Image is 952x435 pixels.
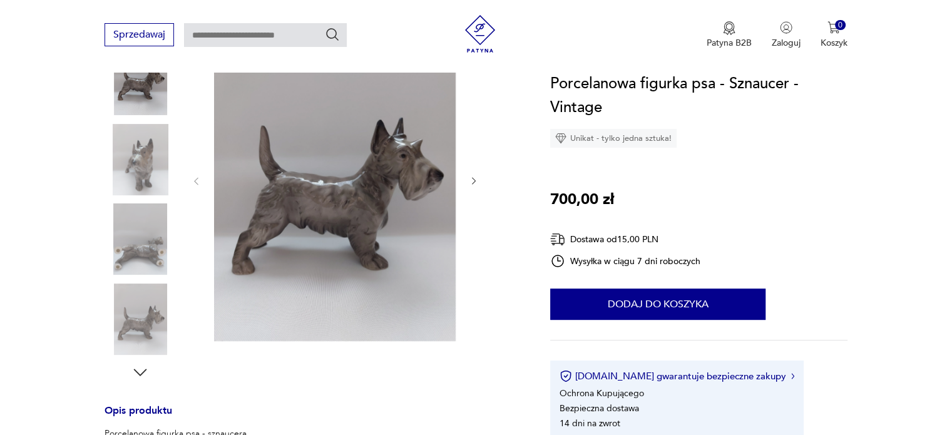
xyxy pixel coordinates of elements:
[560,370,794,382] button: [DOMAIN_NAME] gwarantuje bezpieczne zakupy
[461,15,499,53] img: Patyna - sklep z meblami i dekoracjami vintage
[707,37,752,49] p: Patyna B2B
[550,129,677,148] div: Unikat - tylko jedna sztuka!
[105,44,176,115] img: Zdjęcie produktu Porcelanowa figurka psa - Sznaucer - Vintage
[105,203,176,275] img: Zdjęcie produktu Porcelanowa figurka psa - Sznaucer - Vintage
[214,19,456,341] img: Zdjęcie produktu Porcelanowa figurka psa - Sznaucer - Vintage
[105,23,174,46] button: Sprzedawaj
[835,20,846,31] div: 0
[560,402,639,414] li: Bezpieczna dostawa
[780,21,792,34] img: Ikonka użytkownika
[821,37,847,49] p: Koszyk
[827,21,840,34] img: Ikona koszyka
[550,72,847,120] h1: Porcelanowa figurka psa - Sznaucer - Vintage
[550,188,614,212] p: 700,00 zł
[325,27,340,42] button: Szukaj
[791,373,795,379] img: Ikona strzałki w prawo
[550,232,565,247] img: Ikona dostawy
[550,289,765,320] button: Dodaj do koszyka
[550,232,700,247] div: Dostawa od 15,00 PLN
[707,21,752,49] button: Patyna B2B
[560,370,572,382] img: Ikona certyfikatu
[550,253,700,269] div: Wysyłka w ciągu 7 dni roboczych
[105,407,520,427] h3: Opis produktu
[707,21,752,49] a: Ikona medaluPatyna B2B
[821,21,847,49] button: 0Koszyk
[105,124,176,195] img: Zdjęcie produktu Porcelanowa figurka psa - Sznaucer - Vintage
[560,387,644,399] li: Ochrona Kupującego
[560,417,620,429] li: 14 dni na zwrot
[555,133,566,144] img: Ikona diamentu
[772,21,801,49] button: Zaloguj
[772,37,801,49] p: Zaloguj
[105,284,176,355] img: Zdjęcie produktu Porcelanowa figurka psa - Sznaucer - Vintage
[105,31,174,40] a: Sprzedawaj
[723,21,735,35] img: Ikona medalu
